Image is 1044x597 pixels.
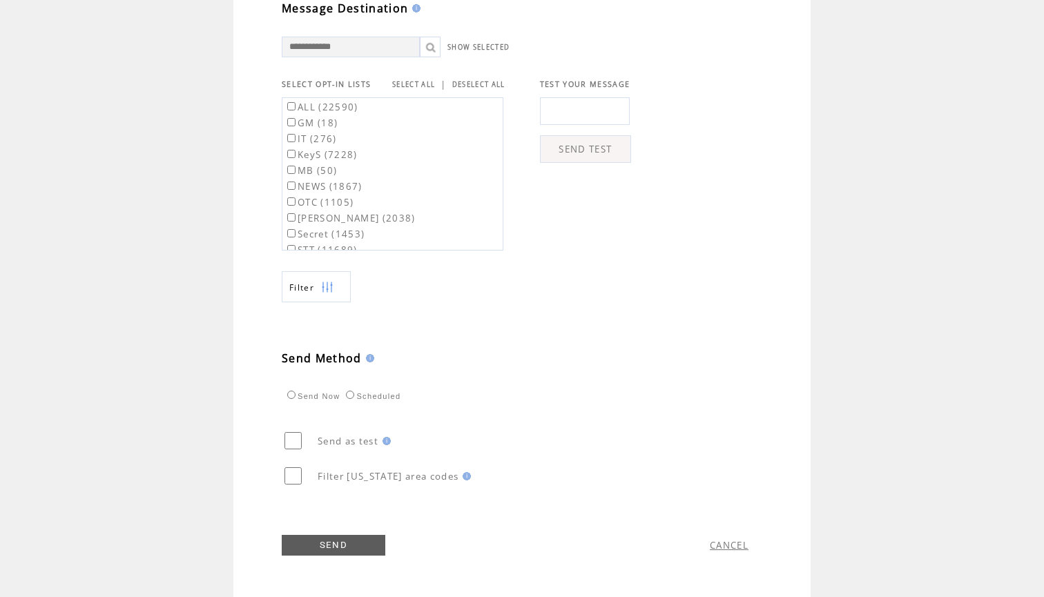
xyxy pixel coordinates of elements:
[284,392,340,400] label: Send Now
[284,133,337,145] label: IT (276)
[321,272,333,303] img: filters.png
[287,213,296,222] input: [PERSON_NAME] (2038)
[284,228,365,240] label: Secret (1453)
[362,354,374,362] img: help.gif
[287,166,296,174] input: MB (50)
[287,102,296,110] input: ALL (22590)
[287,391,296,399] input: Send Now
[287,197,296,206] input: OTC (1105)
[287,150,296,158] input: KeyS (7228)
[287,134,296,142] input: IT (276)
[447,43,510,52] a: SHOW SELECTED
[282,351,362,366] span: Send Method
[284,196,354,208] label: OTC (1105)
[284,101,358,113] label: ALL (22590)
[284,164,337,177] label: MB (50)
[284,180,362,193] label: NEWS (1867)
[284,244,358,256] label: STT (11689)
[378,437,391,445] img: help.gif
[284,212,416,224] label: [PERSON_NAME] (2038)
[282,79,371,89] span: SELECT OPT-IN LISTS
[346,391,354,399] input: Scheduled
[284,148,358,161] label: KeyS (7228)
[318,435,378,447] span: Send as test
[540,135,631,163] a: SEND TEST
[287,118,296,126] input: GM (18)
[710,539,748,551] a: CANCEL
[287,182,296,190] input: NEWS (1867)
[287,229,296,237] input: Secret (1453)
[342,392,400,400] label: Scheduled
[441,78,446,90] span: |
[282,1,408,16] span: Message Destination
[318,470,458,482] span: Filter [US_STATE] area codes
[282,535,385,556] a: SEND
[458,472,471,480] img: help.gif
[540,79,630,89] span: TEST YOUR MESSAGE
[452,80,505,89] a: DESELECT ALL
[284,117,338,129] label: GM (18)
[408,4,420,12] img: help.gif
[392,80,435,89] a: SELECT ALL
[289,282,314,293] span: Show filters
[287,245,296,253] input: STT (11689)
[282,271,351,302] a: Filter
